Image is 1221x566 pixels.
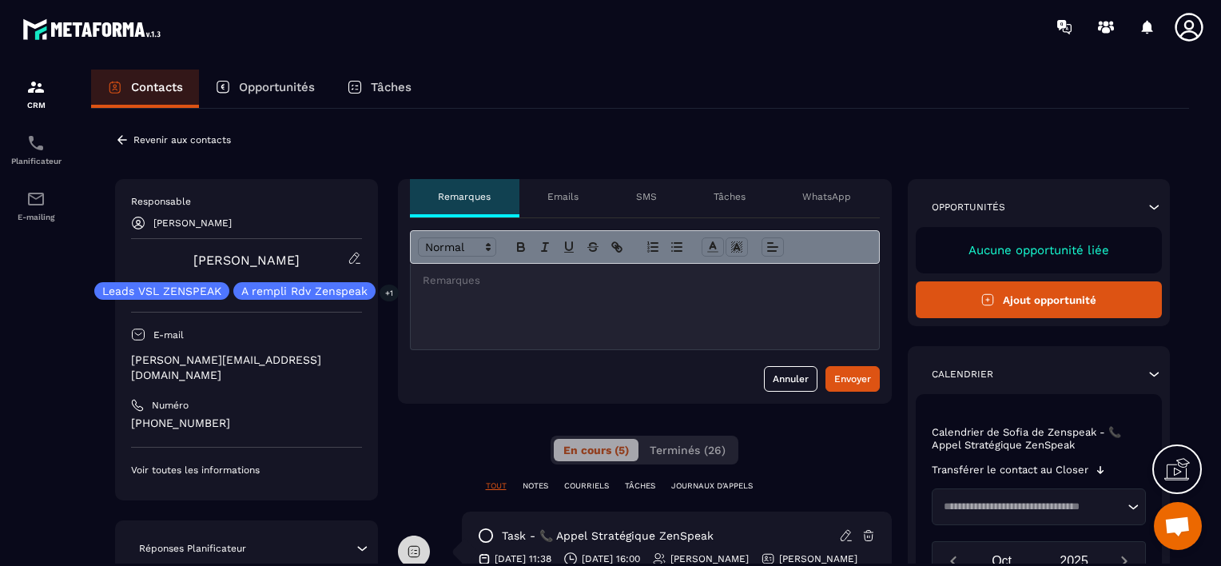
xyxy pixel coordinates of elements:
[131,80,183,94] p: Contacts
[131,353,362,383] p: [PERSON_NAME][EMAIL_ADDRESS][DOMAIN_NAME]
[4,177,68,233] a: emailemailE-mailing
[239,80,315,94] p: Opportunités
[371,80,412,94] p: Tâches
[495,552,551,565] p: [DATE] 11:38
[671,480,753,492] p: JOURNAUX D'APPELS
[139,542,246,555] p: Réponses Planificateur
[153,217,232,229] p: [PERSON_NAME]
[825,366,880,392] button: Envoyer
[932,368,993,381] p: Calendrier
[438,190,491,203] p: Remarques
[241,285,368,297] p: A rempli Rdv Zenspeak
[714,190,746,203] p: Tâches
[26,134,46,153] img: scheduler
[4,122,68,177] a: schedulerschedulerPlanificateur
[932,426,1147,452] p: Calendrier de Sofia de Zenspeak - 📞 Appel Stratégique ZenSpeak
[4,101,68,110] p: CRM
[131,464,362,476] p: Voir toutes les informations
[153,329,184,341] p: E-mail
[26,189,46,209] img: email
[152,399,189,412] p: Numéro
[563,444,629,456] span: En cours (5)
[932,243,1147,257] p: Aucune opportunité liée
[1154,502,1202,550] div: Ouvrir le chat
[4,157,68,165] p: Planificateur
[331,70,428,108] a: Tâches
[22,14,166,44] img: logo
[131,416,362,431] p: [PHONE_NUMBER]
[779,552,857,565] p: [PERSON_NAME]
[636,190,657,203] p: SMS
[582,552,640,565] p: [DATE] 16:00
[91,70,199,108] a: Contacts
[26,78,46,97] img: formation
[650,444,726,456] span: Terminés (26)
[564,480,609,492] p: COURRIELS
[932,464,1088,476] p: Transférer le contact au Closer
[486,480,507,492] p: TOUT
[764,366,817,392] button: Annuler
[502,528,714,544] p: task - 📞 Appel Stratégique ZenSpeak
[670,552,749,565] p: [PERSON_NAME]
[932,201,1005,213] p: Opportunités
[625,480,655,492] p: TÂCHES
[547,190,579,203] p: Emails
[554,439,638,461] button: En cours (5)
[932,488,1147,525] div: Search for option
[4,213,68,221] p: E-mailing
[523,480,548,492] p: NOTES
[640,439,735,461] button: Terminés (26)
[916,281,1163,318] button: Ajout opportunité
[380,285,399,301] p: +1
[4,66,68,122] a: formationformationCRM
[131,195,362,208] p: Responsable
[199,70,331,108] a: Opportunités
[133,134,231,145] p: Revenir aux contacts
[834,371,871,387] div: Envoyer
[802,190,851,203] p: WhatsApp
[102,285,221,297] p: Leads VSL ZENSPEAK
[938,499,1124,515] input: Search for option
[193,253,300,268] a: [PERSON_NAME]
